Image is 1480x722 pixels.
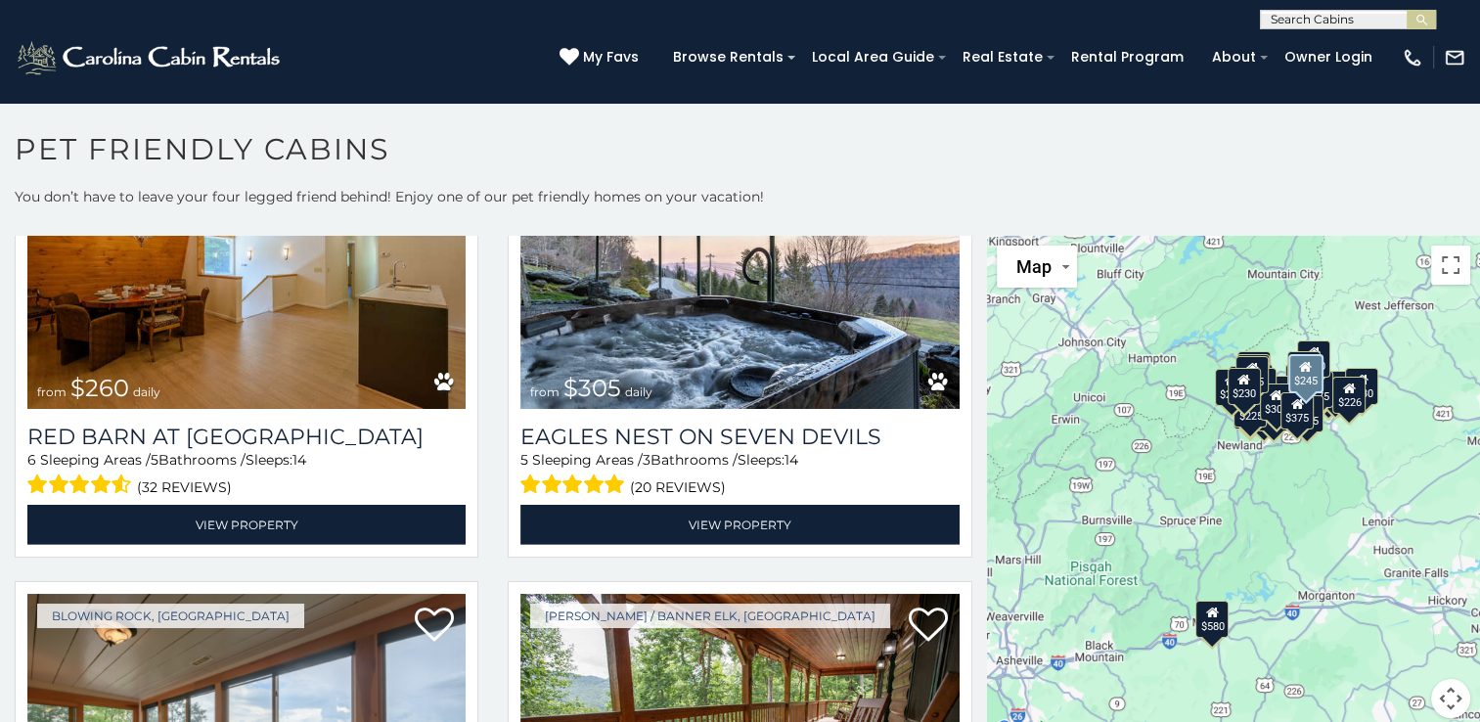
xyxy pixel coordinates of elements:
div: $230 [1227,368,1260,405]
a: Eagles Nest on Seven Devils [520,424,959,450]
h3: Red Barn at Tiffanys Estate [27,424,466,450]
img: Eagles Nest on Seven Devils [520,114,959,408]
a: Red Barn at Tiffanys Estate from $260 daily [27,114,466,408]
div: $425 [1235,356,1269,393]
span: $305 [563,374,621,402]
div: $260 [1214,368,1247,405]
div: Sleeping Areas / Bathrooms / Sleeps: [520,450,959,500]
div: $325 [1237,351,1271,388]
div: Sleeping Areas / Bathrooms / Sleeps: [27,450,466,500]
a: Red Barn at [GEOGRAPHIC_DATA] [27,424,466,450]
span: My Favs [583,47,639,68]
div: $360 [1287,350,1321,387]
a: [PERSON_NAME] / Banner Elk, [GEOGRAPHIC_DATA] [530,604,890,628]
a: View Property [27,505,466,545]
span: daily [133,384,160,399]
div: $320 [1297,339,1330,377]
span: (20 reviews) [630,474,726,500]
span: from [530,384,560,399]
a: Add to favorites [415,606,454,647]
a: View Property [520,505,959,545]
img: phone-regular-white.png [1402,47,1423,68]
a: Local Area Guide [802,42,944,72]
span: from [37,384,67,399]
span: 5 [151,451,158,469]
a: Owner Login [1275,42,1382,72]
div: $375 [1280,391,1314,429]
span: 5 [520,451,528,469]
a: Real Estate [953,42,1053,72]
div: $380 [1319,370,1352,407]
div: $355 [1290,395,1323,432]
div: $225 [1233,390,1267,428]
a: Rental Program [1061,42,1193,72]
div: $345 [1256,394,1289,431]
span: 14 [785,451,798,469]
button: Change map style [997,246,1077,288]
div: $245 [1288,354,1323,393]
div: $930 [1345,368,1378,405]
div: $580 [1195,600,1229,637]
a: Blowing Rock, [GEOGRAPHIC_DATA] [37,604,304,628]
div: $226 [1332,377,1366,414]
a: My Favs [560,47,644,68]
span: Map [1016,256,1052,277]
a: Browse Rentals [663,42,793,72]
a: Eagles Nest on Seven Devils from $305 daily [520,114,959,408]
div: $355 [1233,392,1266,429]
a: Add to favorites [909,606,948,647]
button: Map camera controls [1431,679,1470,718]
span: daily [625,384,652,399]
button: Toggle fullscreen view [1431,246,1470,285]
a: About [1202,42,1266,72]
span: 6 [27,451,36,469]
span: 3 [643,451,650,469]
span: 14 [292,451,306,469]
div: $305 [1259,383,1292,420]
span: $260 [70,374,129,402]
span: (32 reviews) [137,474,232,500]
img: White-1-2.png [15,38,286,77]
img: mail-regular-white.png [1444,47,1465,68]
div: $310 [1236,353,1270,390]
img: Red Barn at Tiffanys Estate [27,114,466,408]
